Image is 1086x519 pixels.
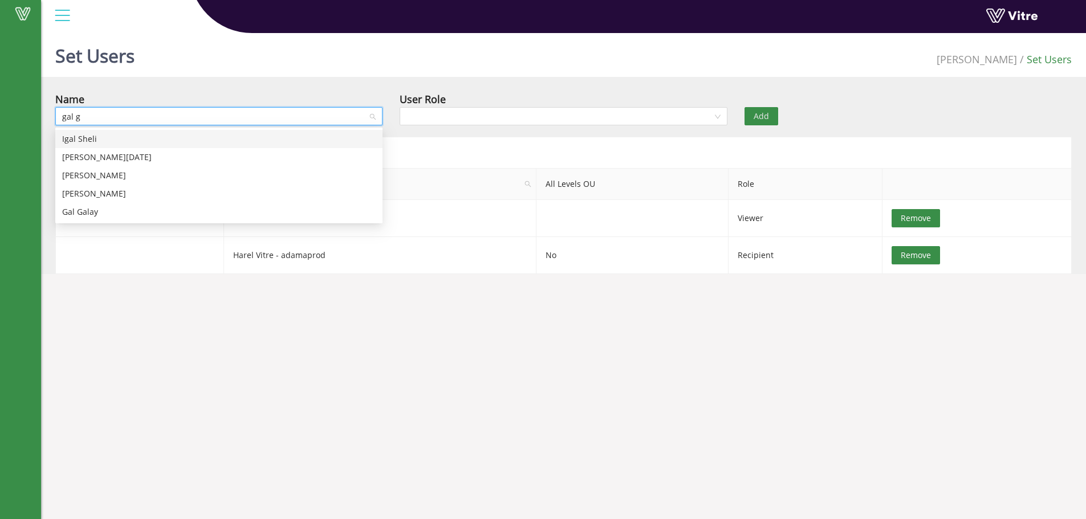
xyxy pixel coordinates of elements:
[62,169,376,182] div: [PERSON_NAME]
[224,237,536,274] td: Harel Vitre - adamaprod
[55,28,135,77] h1: Set Users
[55,130,383,148] div: Igal Sheli
[738,212,763,223] span: Viewer
[536,169,729,200] th: All Levels OU
[901,212,931,224] span: Remove
[729,169,882,200] th: Role
[745,107,778,125] button: Add
[524,181,531,187] span: search
[62,187,376,200] div: [PERSON_NAME]
[62,206,376,218] div: Gal Galay
[892,246,940,264] button: Remove
[536,237,729,274] td: No
[55,137,1072,168] div: Form users
[892,209,940,227] button: Remove
[62,133,376,145] div: Igal Sheli
[55,91,84,107] div: Name
[55,203,383,221] div: Gal Galay
[400,91,446,107] div: User Role
[55,148,383,166] div: Gal Dahan
[1017,51,1072,67] li: Set Users
[937,52,1017,66] span: 379
[55,185,383,203] div: Gal Benizri
[55,166,383,185] div: Gal Grinshtein
[901,249,931,261] span: Remove
[520,169,536,199] span: search
[738,250,774,260] span: Recipient
[62,151,376,164] div: [PERSON_NAME][DATE]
